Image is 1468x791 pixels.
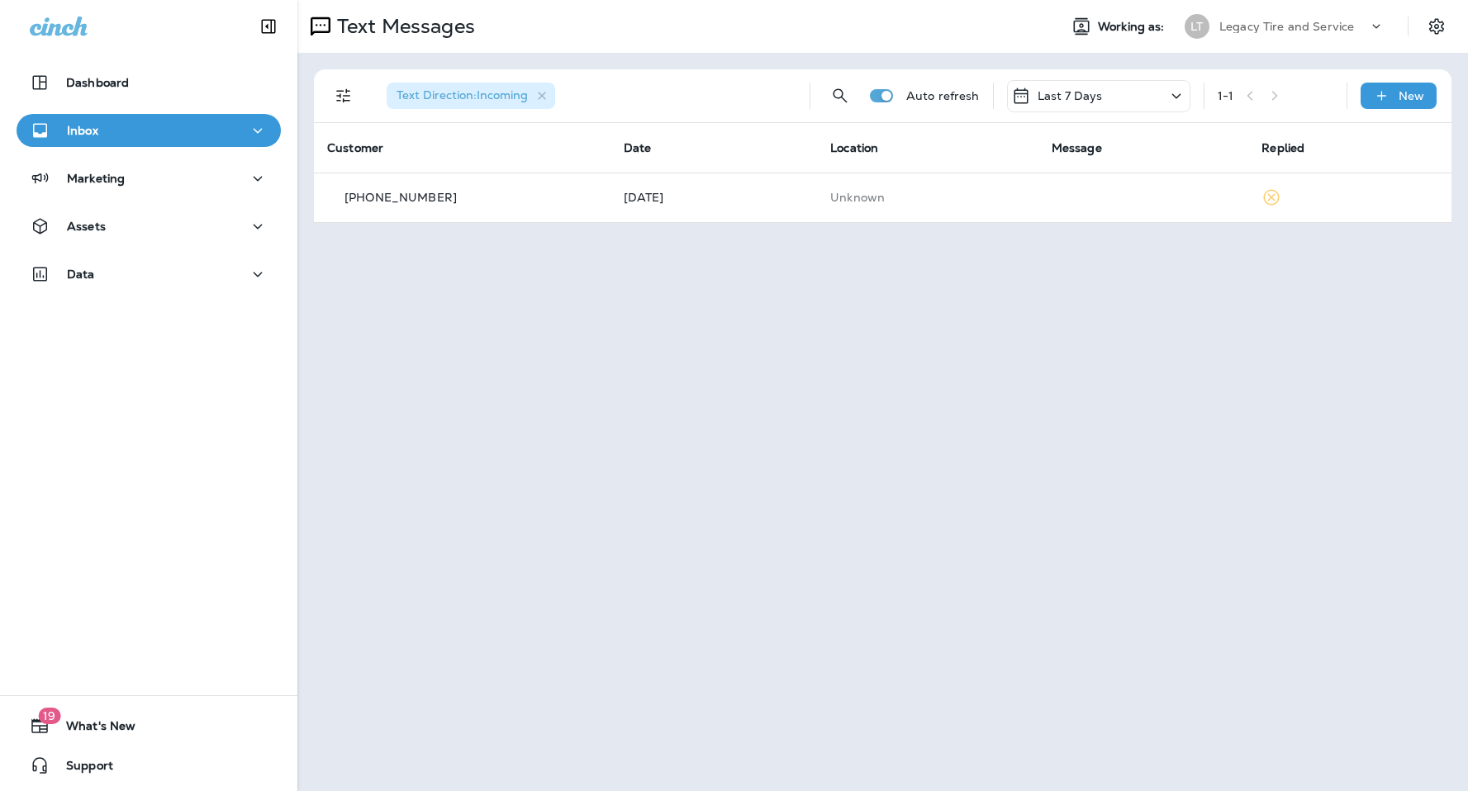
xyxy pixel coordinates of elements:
button: Support [17,749,281,782]
button: 19What's New [17,709,281,742]
div: Text Direction:Incoming [387,83,555,109]
span: 19 [38,708,60,724]
p: Dashboard [66,76,129,89]
button: Dashboard [17,66,281,99]
p: This customer does not have a last location and the phone number they messaged is not assigned to... [830,191,1025,204]
p: Inbox [67,124,98,137]
button: Search Messages [824,79,857,112]
button: Filters [327,79,360,112]
span: What's New [50,719,135,739]
span: Working as: [1098,20,1168,34]
p: [PHONE_NUMBER] [344,191,457,204]
p: Assets [67,220,106,233]
div: 1 - 1 [1218,89,1233,102]
p: Text Messages [330,14,475,39]
span: Location [830,140,878,155]
p: Data [67,268,95,281]
p: New [1399,89,1424,102]
span: Message [1052,140,1102,155]
span: Replied [1261,140,1304,155]
button: Assets [17,210,281,243]
span: Date [624,140,652,155]
button: Data [17,258,281,291]
p: Marketing [67,172,125,185]
span: Support [50,759,113,779]
button: Marketing [17,162,281,195]
p: Aug 19, 2025 10:05 AM [624,191,804,204]
div: LT [1185,14,1209,39]
button: Settings [1422,12,1451,41]
button: Inbox [17,114,281,147]
span: Customer [327,140,383,155]
p: Auto refresh [906,89,980,102]
p: Legacy Tire and Service [1219,20,1354,33]
button: Collapse Sidebar [245,10,292,43]
span: Text Direction : Incoming [397,88,528,102]
p: Last 7 Days [1038,89,1103,102]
